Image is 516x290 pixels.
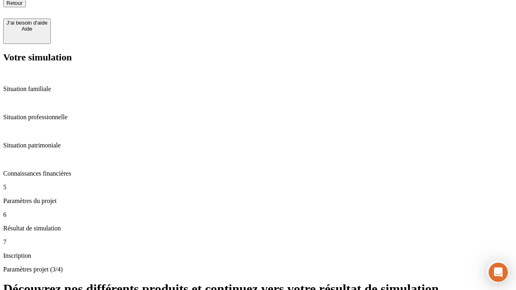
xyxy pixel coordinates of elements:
[6,20,48,26] div: J’ai besoin d'aide
[3,170,513,177] p: Connaissances financières
[3,211,513,218] p: 6
[3,52,513,63] h2: Votre simulation
[3,19,51,44] button: J’ai besoin d'aideAide
[3,266,513,273] p: Paramètres projet (3/4)
[3,85,513,93] p: Situation familiale
[489,263,508,282] iframe: Intercom live chat
[6,26,48,32] div: Aide
[3,184,513,191] p: 5
[3,114,513,121] p: Situation professionnelle
[3,238,513,246] p: 7
[3,252,513,259] p: Inscription
[487,261,509,283] iframe: Intercom live chat discovery launcher
[3,225,513,232] p: Résultat de simulation
[3,142,513,149] p: Situation patrimoniale
[3,197,513,205] p: Paramètres du projet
